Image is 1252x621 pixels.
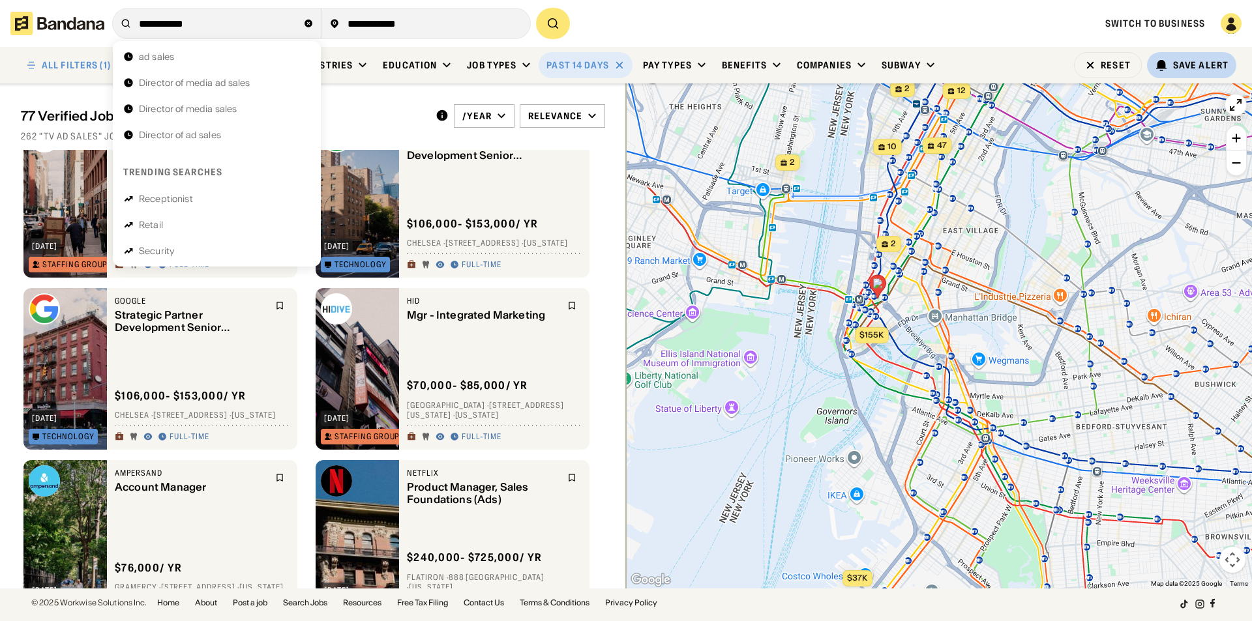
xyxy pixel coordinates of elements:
div: Director of media sales [139,104,237,113]
a: Privacy Policy [605,599,657,607]
div: $ 240,000 - $725,000 / yr [407,551,542,564]
div: Google [115,296,267,306]
div: Ampersand [115,468,267,478]
button: Map camera controls [1219,547,1245,573]
a: Free Tax Filing [397,599,448,607]
div: [DATE] [32,414,57,422]
div: Companies [797,59,852,71]
div: Relevance [528,110,582,122]
div: Chelsea · [STREET_ADDRESS] · [US_STATE] [407,238,582,249]
a: Open this area in Google Maps (opens a new window) [629,571,672,588]
img: Bandana logotype [10,12,104,35]
div: Director of media ad sales [139,78,250,87]
div: Retail [139,220,163,229]
div: 77 Verified Jobs [21,108,425,124]
a: Resources [343,599,381,607]
img: Google logo [29,293,60,325]
a: Search Jobs [283,599,327,607]
div: Full-time [170,432,209,442]
span: 2 [790,157,795,168]
div: Receptionist [139,194,193,203]
img: Ampersand logo [29,465,60,497]
div: Full-time [462,432,501,442]
div: Past 14 days [546,59,608,71]
span: Map data ©2025 Google [1151,580,1222,587]
span: $155k [859,330,884,339]
div: $ 70,000 - $85,000 / yr [407,379,528,392]
div: [DATE] [32,586,57,594]
div: HID [407,296,559,306]
div: Flatiron · 888 [GEOGRAPHIC_DATA] · [US_STATE] [407,572,582,592]
div: Trending searches [123,166,222,178]
a: Post a job [233,599,267,607]
div: Staffing Group [42,261,107,268]
div: [DATE] [324,414,350,422]
div: Save Alert [1173,59,1229,71]
div: [DATE] [32,242,57,250]
a: Home [157,599,179,607]
a: Terms & Conditions [520,599,589,607]
img: Google [629,571,672,588]
div: Gramercy · [STREET_ADDRESS] · [US_STATE] [115,583,290,593]
div: Director of ad sales [139,130,221,139]
div: ALL FILTERS (1) [42,61,111,70]
div: Strategic Partner Development Senior Associate, Video Distributor Partnerships [115,309,267,334]
div: ad sales [139,52,174,61]
a: Terms (opens in new tab) [1230,580,1248,587]
div: Netflix [407,468,559,478]
span: $37k [847,573,867,583]
div: [DATE] [324,242,350,250]
div: [DATE] [324,586,350,594]
div: Mgr - Integrated Marketing [407,309,559,321]
div: Strategic Partner Development Senior Associate, Video Distributor Partnerships [407,137,559,162]
div: $ 76,000 / yr [115,561,182,575]
div: 262 "tv ad sales" jobs on [DOMAIN_NAME] [21,130,605,142]
div: Subway [882,59,921,71]
span: 2 [904,83,910,94]
div: /year [462,110,492,122]
a: About [195,599,217,607]
img: Netflix logo [321,465,352,497]
a: Contact Us [464,599,504,607]
div: Technology [335,261,387,268]
div: © 2025 Workwise Solutions Inc. [31,599,147,607]
div: grid [21,150,605,588]
div: Job Types [467,59,516,71]
img: HID logo [321,293,352,325]
div: Education [383,59,437,71]
a: Switch to Business [1105,18,1205,29]
div: $ 106,000 - $153,000 / yr [115,389,246,403]
div: [GEOGRAPHIC_DATA] · [STREET_ADDRESS][US_STATE] · [US_STATE] [407,400,582,420]
div: Industries [297,59,353,71]
div: Chelsea · [STREET_ADDRESS] · [US_STATE] [115,411,290,421]
span: 10 [887,141,897,152]
div: Product Manager, Sales Foundations (Ads) [407,481,559,506]
div: Account Manager [115,481,267,493]
span: 2 [891,238,896,250]
div: Technology [42,433,95,440]
div: Reset [1101,61,1131,70]
div: Staffing Group [335,433,399,440]
div: $ 106,000 - $153,000 / yr [407,217,538,231]
div: Security [139,246,175,255]
span: 47 [937,140,947,151]
div: Benefits [722,59,767,71]
div: Full-time [462,260,501,270]
div: Pay Types [643,59,692,71]
span: 12 [957,85,966,96]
